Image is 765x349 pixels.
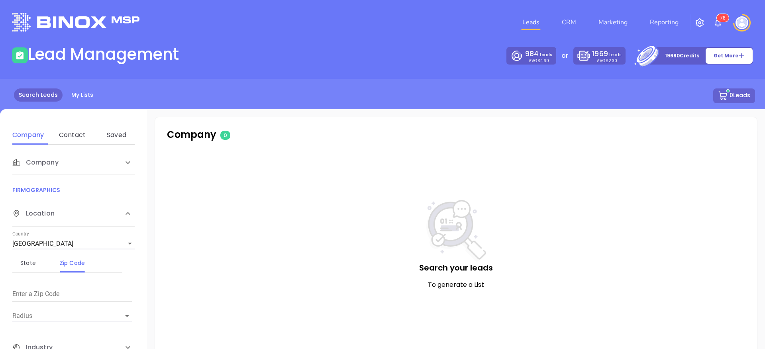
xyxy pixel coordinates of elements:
[525,49,552,59] p: Leads
[606,58,617,64] span: $2.30
[705,47,753,64] button: Get More
[723,15,726,21] span: 8
[167,127,364,142] p: Company
[559,14,579,30] a: CRM
[12,258,44,268] div: State
[57,130,88,140] div: Contact
[28,45,179,64] h1: Lead Management
[12,186,135,194] p: FIRMOGRAPHICS
[592,49,621,59] p: Leads
[171,280,741,290] p: To generate a List
[529,59,549,63] p: AVG
[665,52,699,60] p: 19690 Credits
[57,258,88,268] div: Zip Code
[713,18,723,27] img: iconNotification
[537,58,549,64] span: $4.60
[12,158,59,167] span: Company
[12,201,135,227] div: Location
[426,200,486,262] img: NoSearch
[592,49,608,59] span: 1969
[12,151,135,174] div: Company
[647,14,682,30] a: Reporting
[12,130,44,140] div: Company
[171,262,741,274] p: Search your leads
[12,13,139,31] img: logo
[519,14,543,30] a: Leads
[695,18,704,27] img: iconSetting
[720,15,723,21] span: 7
[67,88,98,102] a: My Lists
[14,88,63,102] a: Search Leads
[595,14,631,30] a: Marketing
[736,16,748,29] img: user
[122,310,133,322] button: Open
[101,130,132,140] div: Saved
[12,232,29,237] label: Country
[717,14,729,22] sup: 78
[561,51,568,61] p: or
[597,59,617,63] p: AVG
[220,131,230,140] span: 0
[12,209,55,218] span: Location
[713,88,755,103] button: 0Leads
[525,49,539,59] span: 984
[12,237,135,250] div: [GEOGRAPHIC_DATA]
